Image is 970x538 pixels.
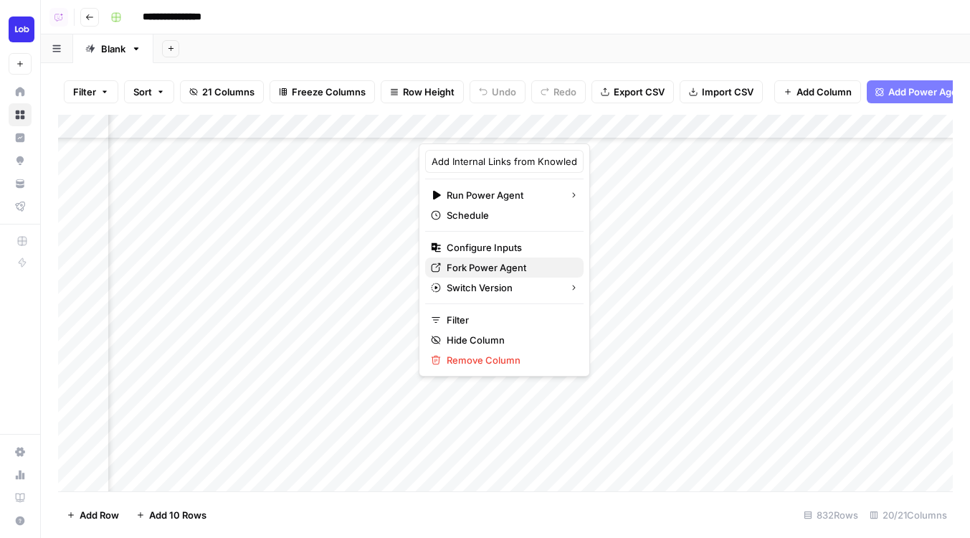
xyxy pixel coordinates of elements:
button: Freeze Columns [270,80,375,103]
a: Your Data [9,172,32,195]
span: 21 Columns [202,85,255,99]
span: Schedule [447,208,572,222]
button: Row Height [381,80,464,103]
a: Usage [9,463,32,486]
span: Row Height [403,85,455,99]
div: 832 Rows [798,504,864,527]
img: Lob Logo [9,16,34,42]
span: Import CSV [702,85,753,99]
span: Redo [553,85,576,99]
button: Redo [531,80,586,103]
a: Flightpath [9,195,32,218]
span: Remove Column [447,353,572,367]
span: Filter [447,313,572,327]
span: Switch Version [447,280,558,295]
button: 21 Columns [180,80,264,103]
span: Export CSV [614,85,665,99]
button: Import CSV [680,80,763,103]
a: Browse [9,103,32,126]
a: Learning Hub [9,486,32,509]
button: Add Column [774,80,861,103]
a: Blank [73,34,153,63]
span: Filter [73,85,96,99]
div: Blank [101,42,125,56]
span: Run Power Agent [447,188,558,202]
a: Settings [9,440,32,463]
a: Opportunities [9,149,32,172]
button: Sort [124,80,174,103]
span: Hide Column [447,333,572,347]
button: Workspace: Lob [9,11,32,47]
span: Configure Inputs [447,240,572,255]
button: Undo [470,80,526,103]
span: Freeze Columns [292,85,366,99]
button: Filter [64,80,118,103]
div: 20/21 Columns [864,504,953,527]
button: Add Row [58,504,128,527]
span: Add Power Agent [888,85,966,99]
span: Add 10 Rows [149,508,206,522]
span: Fork Power Agent [447,260,572,275]
span: Undo [492,85,516,99]
span: Sort [133,85,152,99]
span: Add Row [80,508,119,522]
a: Home [9,80,32,103]
a: Insights [9,126,32,149]
button: Help + Support [9,509,32,532]
span: Add Column [797,85,852,99]
button: Export CSV [591,80,674,103]
button: Add 10 Rows [128,504,215,527]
